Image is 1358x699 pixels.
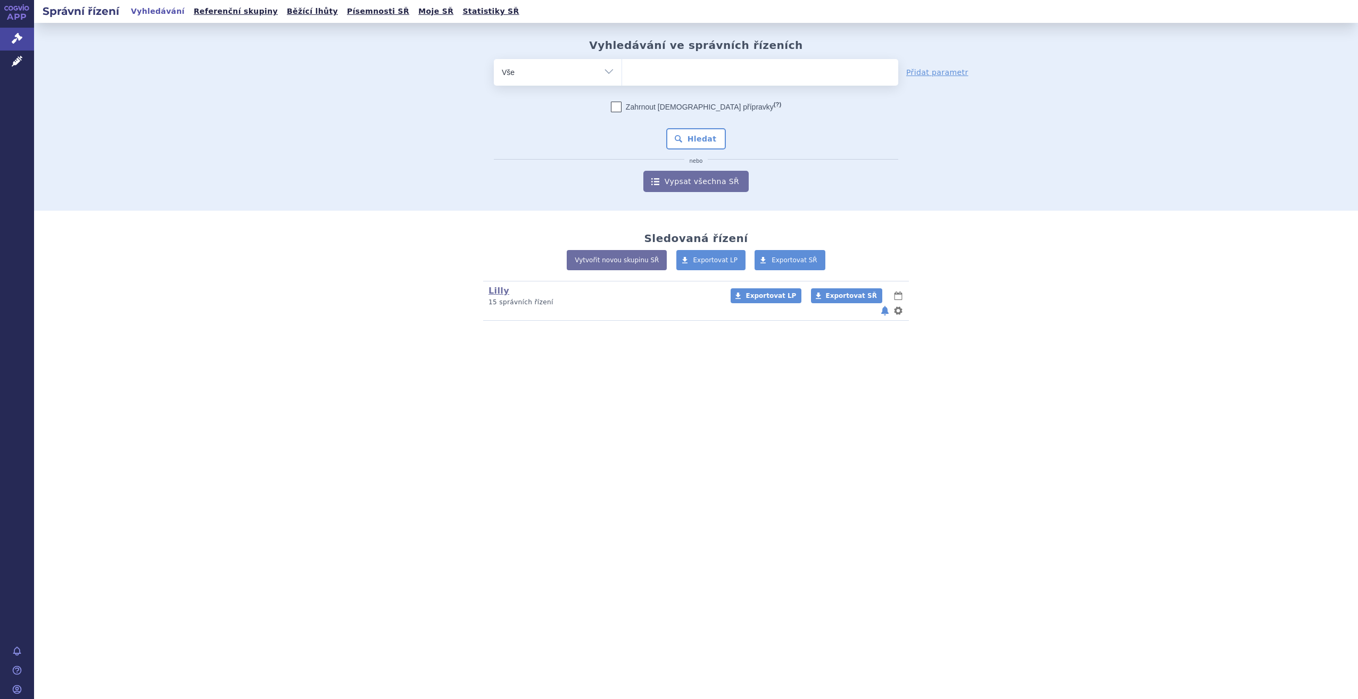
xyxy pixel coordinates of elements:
a: Exportovat SŘ [811,288,882,303]
button: notifikace [880,304,890,317]
span: Exportovat LP [746,292,796,299]
a: Vypsat všechna SŘ [643,171,749,192]
h2: Správní řízení [34,4,128,19]
h2: Vyhledávání ve správních řízeních [589,39,803,52]
a: Lilly [488,286,509,296]
a: Písemnosti SŘ [344,4,412,19]
button: Hledat [666,128,726,149]
span: Exportovat SŘ [826,292,877,299]
a: Exportovat SŘ [755,250,825,270]
a: Vytvořit novou skupinu SŘ [567,250,667,270]
a: Přidat parametr [906,67,968,78]
button: lhůty [893,289,904,302]
a: Exportovat LP [676,250,746,270]
span: Exportovat LP [693,256,738,264]
span: Exportovat SŘ [772,256,817,264]
h2: Sledovaná řízení [644,232,748,245]
a: Exportovat LP [731,288,801,303]
abbr: (?) [774,101,781,108]
button: nastavení [893,304,904,317]
a: Vyhledávání [128,4,188,19]
i: nebo [684,158,708,164]
p: 15 správních řízení [488,298,717,307]
a: Referenční skupiny [191,4,281,19]
label: Zahrnout [DEMOGRAPHIC_DATA] přípravky [611,102,781,112]
a: Běžící lhůty [284,4,341,19]
a: Statistiky SŘ [459,4,522,19]
a: Moje SŘ [415,4,457,19]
